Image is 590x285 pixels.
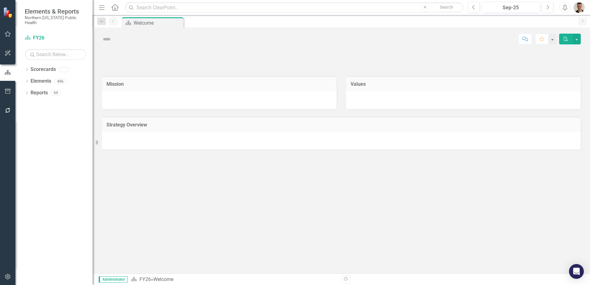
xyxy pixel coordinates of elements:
[134,19,182,27] div: Welcome
[31,66,56,73] a: Scorecards
[31,89,48,97] a: Reports
[106,81,332,87] h3: Mission
[51,90,61,96] div: 69
[574,2,585,13] img: Mike Escobar
[440,5,453,10] span: Search
[25,15,86,25] small: Northern [US_STATE] Public Health
[102,34,112,44] img: Not Defined
[25,35,86,42] a: FY26
[153,276,173,282] div: Welcome
[31,78,51,85] a: Elements
[139,276,151,282] a: FY26
[484,4,538,11] div: Sep-25
[481,2,540,13] button: Sep-25
[106,122,576,128] h3: Strategy Overview
[431,3,462,12] button: Search
[25,49,86,60] input: Search Below...
[125,2,463,13] input: Search ClearPoint...
[569,264,584,279] div: Open Intercom Messenger
[25,8,86,15] span: Elements & Reports
[99,276,128,283] span: Administrator
[54,79,66,84] div: 496
[351,81,576,87] h3: Values
[3,7,14,18] img: ClearPoint Strategy
[131,276,337,283] div: »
